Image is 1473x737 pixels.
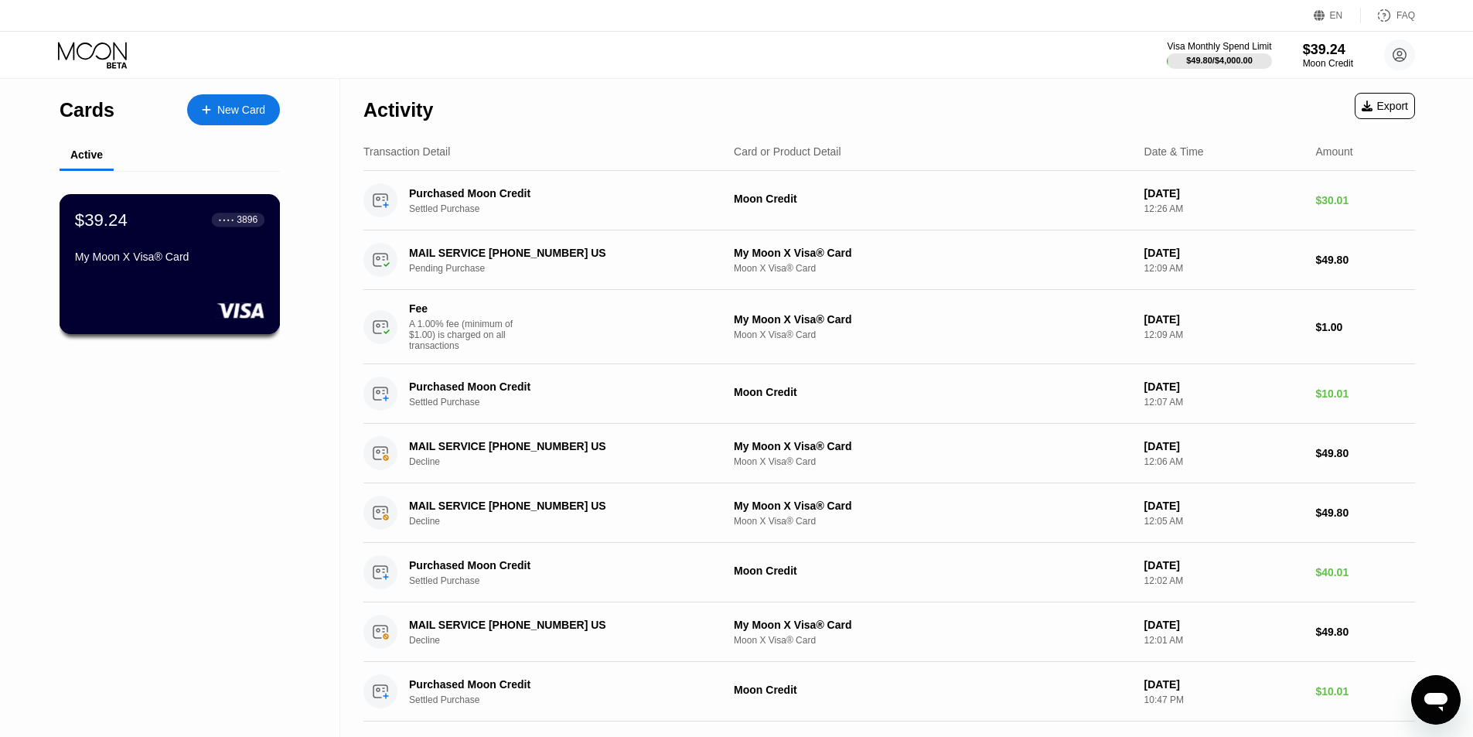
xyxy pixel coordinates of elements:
[1144,247,1304,259] div: [DATE]
[1315,507,1415,519] div: $49.80
[1144,203,1304,214] div: 12:26 AM
[363,171,1415,230] div: Purchased Moon CreditSettled PurchaseMoon Credit[DATE]12:26 AM$30.01
[734,329,1132,340] div: Moon X Visa® Card
[409,500,709,512] div: MAIL SERVICE [PHONE_NUMBER] US
[1303,58,1353,69] div: Moon Credit
[1303,42,1353,58] div: $39.24
[734,516,1132,527] div: Moon X Visa® Card
[734,193,1132,205] div: Moon Credit
[219,217,234,222] div: ● ● ● ●
[409,575,731,586] div: Settled Purchase
[1362,100,1408,112] div: Export
[1303,42,1353,69] div: $39.24Moon Credit
[363,290,1415,364] div: FeeA 1.00% fee (minimum of $1.00) is charged on all transactionsMy Moon X Visa® CardMoon X Visa® ...
[217,104,265,117] div: New Card
[409,559,709,572] div: Purchased Moon Credit
[1144,619,1304,631] div: [DATE]
[409,440,709,452] div: MAIL SERVICE [PHONE_NUMBER] US
[1144,440,1304,452] div: [DATE]
[734,247,1132,259] div: My Moon X Visa® Card
[409,678,709,691] div: Purchased Moon Credit
[363,99,433,121] div: Activity
[409,203,731,214] div: Settled Purchase
[1315,194,1415,206] div: $30.01
[734,263,1132,274] div: Moon X Visa® Card
[734,313,1132,326] div: My Moon X Visa® Card
[734,500,1132,512] div: My Moon X Visa® Card
[409,263,731,274] div: Pending Purchase
[1144,145,1204,158] div: Date & Time
[1315,254,1415,266] div: $49.80
[363,483,1415,543] div: MAIL SERVICE [PHONE_NUMBER] USDeclineMy Moon X Visa® CardMoon X Visa® Card[DATE]12:05 AM$49.80
[187,94,280,125] div: New Card
[1315,685,1415,698] div: $10.01
[1315,321,1415,333] div: $1.00
[1144,500,1304,512] div: [DATE]
[409,619,709,631] div: MAIL SERVICE [PHONE_NUMBER] US
[734,684,1132,696] div: Moon Credit
[1144,187,1304,200] div: [DATE]
[409,635,731,646] div: Decline
[75,210,128,230] div: $39.24
[409,456,731,467] div: Decline
[75,251,264,263] div: My Moon X Visa® Card
[734,635,1132,646] div: Moon X Visa® Card
[1144,575,1304,586] div: 12:02 AM
[409,380,709,393] div: Purchased Moon Credit
[734,456,1132,467] div: Moon X Visa® Card
[1144,313,1304,326] div: [DATE]
[734,440,1132,452] div: My Moon X Visa® Card
[363,662,1415,722] div: Purchased Moon CreditSettled PurchaseMoon Credit[DATE]10:47 PM$10.01
[60,195,279,333] div: $39.24● ● ● ●3896My Moon X Visa® Card
[1167,41,1271,69] div: Visa Monthly Spend Limit$49.80/$4,000.00
[1144,678,1304,691] div: [DATE]
[363,424,1415,483] div: MAIL SERVICE [PHONE_NUMBER] USDeclineMy Moon X Visa® CardMoon X Visa® Card[DATE]12:06 AM$49.80
[1315,566,1415,578] div: $40.01
[1330,10,1343,21] div: EN
[363,230,1415,290] div: MAIL SERVICE [PHONE_NUMBER] USPending PurchaseMy Moon X Visa® CardMoon X Visa® Card[DATE]12:09 AM...
[1144,380,1304,393] div: [DATE]
[1315,626,1415,638] div: $49.80
[1144,397,1304,408] div: 12:07 AM
[1144,694,1304,705] div: 10:47 PM
[1315,447,1415,459] div: $49.80
[1144,559,1304,572] div: [DATE]
[409,247,709,259] div: MAIL SERVICE [PHONE_NUMBER] US
[60,99,114,121] div: Cards
[409,694,731,705] div: Settled Purchase
[1186,56,1253,65] div: $49.80 / $4,000.00
[734,145,841,158] div: Card or Product Detail
[1144,456,1304,467] div: 12:06 AM
[1396,10,1415,21] div: FAQ
[1315,145,1352,158] div: Amount
[70,148,103,161] div: Active
[409,319,525,351] div: A 1.00% fee (minimum of $1.00) is charged on all transactions
[409,516,731,527] div: Decline
[1167,41,1271,52] div: Visa Monthly Spend Limit
[363,602,1415,662] div: MAIL SERVICE [PHONE_NUMBER] USDeclineMy Moon X Visa® CardMoon X Visa® Card[DATE]12:01 AM$49.80
[237,214,257,225] div: 3896
[1314,8,1361,23] div: EN
[1144,516,1304,527] div: 12:05 AM
[1411,675,1461,725] iframe: Кнопка запуска окна обмена сообщениями
[1144,329,1304,340] div: 12:09 AM
[409,187,709,200] div: Purchased Moon Credit
[1144,263,1304,274] div: 12:09 AM
[409,397,731,408] div: Settled Purchase
[734,386,1132,398] div: Moon Credit
[734,565,1132,577] div: Moon Credit
[1144,635,1304,646] div: 12:01 AM
[1355,93,1415,119] div: Export
[734,619,1132,631] div: My Moon X Visa® Card
[363,543,1415,602] div: Purchased Moon CreditSettled PurchaseMoon Credit[DATE]12:02 AM$40.01
[409,302,517,315] div: Fee
[363,364,1415,424] div: Purchased Moon CreditSettled PurchaseMoon Credit[DATE]12:07 AM$10.01
[1361,8,1415,23] div: FAQ
[1315,387,1415,400] div: $10.01
[363,145,450,158] div: Transaction Detail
